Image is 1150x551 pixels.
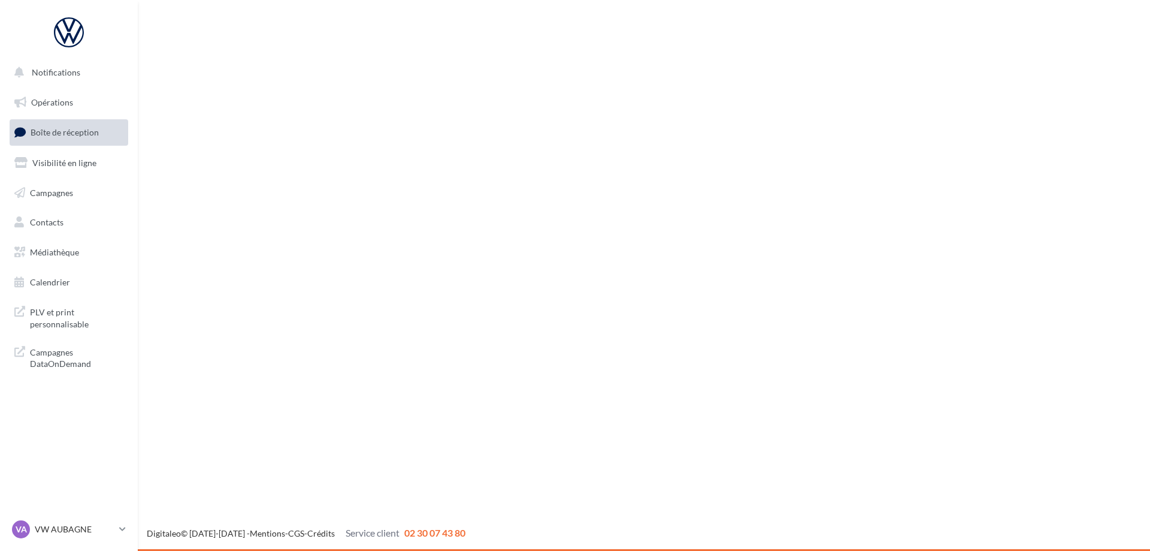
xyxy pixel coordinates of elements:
[7,150,131,176] a: Visibilité en ligne
[31,127,99,137] span: Boîte de réception
[346,527,400,538] span: Service client
[7,90,131,115] a: Opérations
[147,528,465,538] span: © [DATE]-[DATE] - - -
[30,247,79,257] span: Médiathèque
[147,528,181,538] a: Digitaleo
[30,277,70,287] span: Calendrier
[32,158,96,168] span: Visibilité en ligne
[7,270,131,295] a: Calendrier
[30,344,123,370] span: Campagnes DataOnDemand
[7,240,131,265] a: Médiathèque
[7,60,126,85] button: Notifications
[30,304,123,330] span: PLV et print personnalisable
[10,518,128,541] a: VA VW AUBAGNE
[7,119,131,145] a: Boîte de réception
[35,523,114,535] p: VW AUBAGNE
[7,180,131,206] a: Campagnes
[31,97,73,107] span: Opérations
[16,523,27,535] span: VA
[7,210,131,235] a: Contacts
[32,67,80,77] span: Notifications
[7,339,131,375] a: Campagnes DataOnDemand
[404,527,465,538] span: 02 30 07 43 80
[307,528,335,538] a: Crédits
[250,528,285,538] a: Mentions
[30,187,73,197] span: Campagnes
[30,217,63,227] span: Contacts
[7,299,131,335] a: PLV et print personnalisable
[288,528,304,538] a: CGS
